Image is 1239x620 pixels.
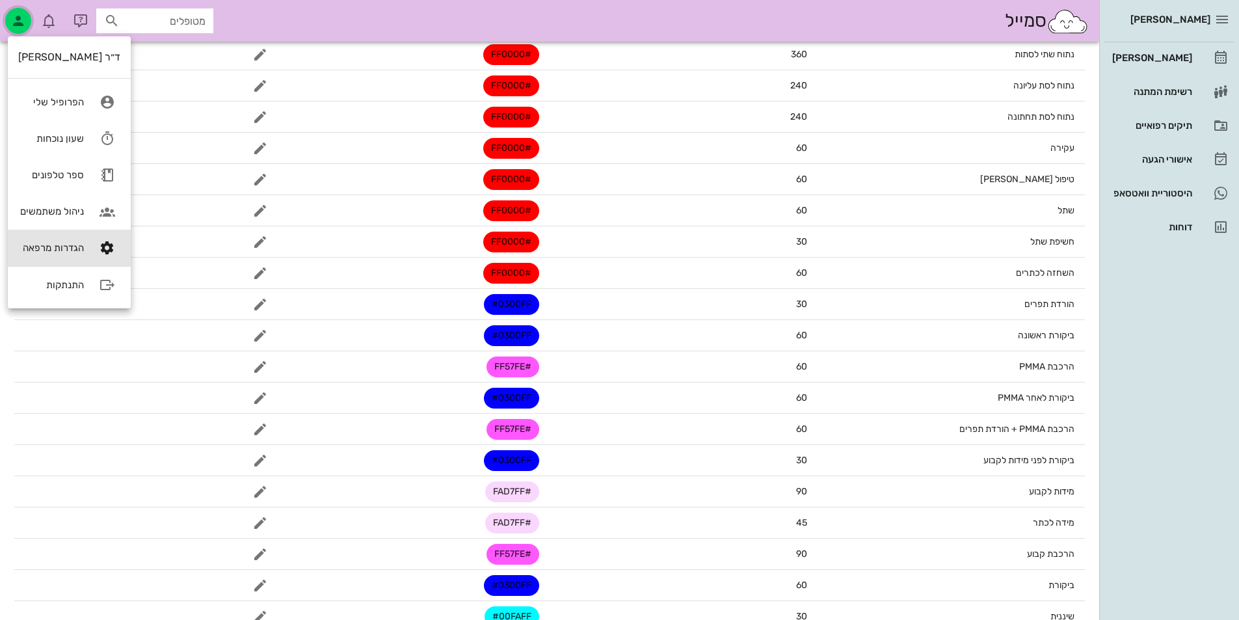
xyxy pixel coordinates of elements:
span: #FAD7FF [493,481,531,502]
td: 60 [550,133,818,164]
td: נתוח שתי לסתות [818,39,1086,70]
span: #FF57FE [494,419,531,440]
img: SmileCloud logo [1046,8,1089,34]
td: 45 [550,507,818,539]
a: דוחות [1104,211,1234,243]
span: #0300FF [492,388,531,409]
td: שתל [818,195,1086,226]
span: #FF57FE [494,357,531,377]
td: הורדת תפרים [818,289,1086,320]
span: #FF0000 [491,200,531,221]
span: #FF0000 [491,232,531,252]
div: דוחות [1110,222,1192,232]
td: 90 [550,539,818,570]
span: תג [38,10,46,18]
td: הרכבת PMMA + הורדת תפרים [818,414,1086,445]
span: #FF0000 [491,263,531,284]
td: ביקורת לאחר PMMA [818,383,1086,414]
span: #0300FF [492,325,531,346]
span: #0300FF [492,575,531,596]
div: ד״ר [PERSON_NAME] [18,51,120,63]
td: ביקורת לפני מידות לקבוע [818,445,1086,476]
div: רשימת המתנה [1110,87,1192,97]
td: נתוח לסת תחתונה [818,101,1086,133]
div: ספר טלפונים [18,169,84,181]
span: #0300FF [492,450,531,471]
span: #FF0000 [491,75,531,96]
td: מידות לקבוע [818,476,1086,507]
td: נתוח לסת עליונה [818,70,1086,101]
span: #FF0000 [491,138,531,159]
div: [PERSON_NAME] [1110,53,1192,63]
div: ניהול משתמשים [18,206,84,217]
div: סמייל [1005,7,1089,35]
td: 60 [550,320,818,351]
td: 240 [550,101,818,133]
td: 60 [550,570,818,601]
td: 60 [550,383,818,414]
td: טיפול [PERSON_NAME] [818,164,1086,195]
td: 30 [550,226,818,258]
div: תיקים רפואיים [1110,120,1192,131]
td: 60 [550,164,818,195]
span: #FF0000 [491,107,531,128]
span: [PERSON_NAME] [1130,14,1210,25]
div: הפרופיל שלי [18,96,84,108]
td: ביקורת ראשונה [818,320,1086,351]
span: #0300FF [492,294,531,315]
td: הרכבת PMMA [818,351,1086,383]
td: השחזה לכתרים [818,258,1086,289]
div: שעון נוכחות [18,133,84,144]
td: 30 [550,289,818,320]
span: #FF0000 [491,169,531,190]
td: 60 [550,195,818,226]
td: ביקורת [818,570,1086,601]
a: רשימת המתנה [1104,76,1234,107]
td: 90 [550,476,818,507]
a: אישורי הגעה [1104,144,1234,175]
td: 360 [550,39,818,70]
td: 60 [550,414,818,445]
div: הגדרות מרפאה [18,242,84,254]
span: #FAD7FF [493,513,531,533]
td: 60 [550,351,818,383]
div: היסטוריית וואטסאפ [1110,188,1192,198]
a: [PERSON_NAME] [1104,42,1234,74]
td: 240 [550,70,818,101]
td: 60 [550,258,818,289]
td: 30 [550,445,818,476]
span: #FF0000 [491,44,531,65]
td: הרכבת קבוע [818,539,1086,570]
td: מידה לכתר [818,507,1086,539]
div: אישורי הגעה [1110,154,1192,165]
td: עקירה [818,133,1086,164]
span: #FF57FE [494,544,531,565]
a: היסטוריית וואטסאפ [1104,178,1234,209]
div: התנתקות [18,279,84,291]
td: חשיפת שתל [818,226,1086,258]
a: תיקים רפואיים [1104,110,1234,141]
